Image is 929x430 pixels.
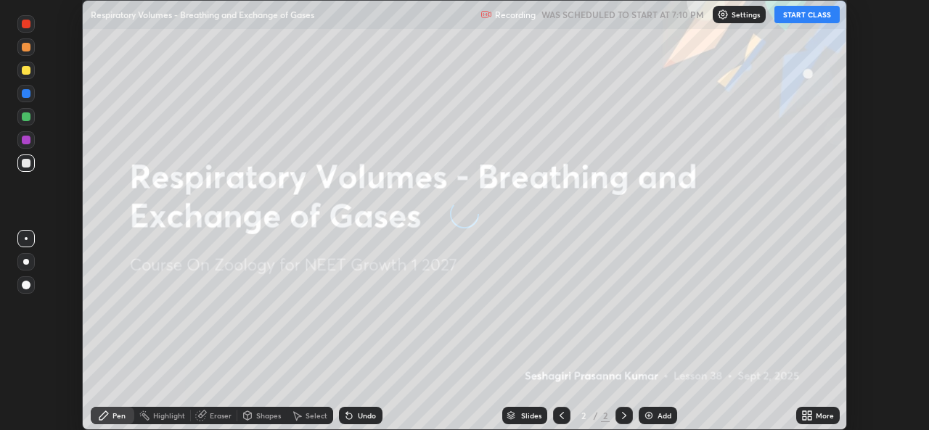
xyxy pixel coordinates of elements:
button: START CLASS [774,6,840,23]
h5: WAS SCHEDULED TO START AT 7:10 PM [541,8,704,21]
div: Eraser [210,412,232,419]
div: Undo [358,412,376,419]
div: Shapes [256,412,281,419]
div: 2 [576,411,591,420]
div: Slides [521,412,541,419]
div: 2 [601,409,610,422]
div: Highlight [153,412,185,419]
div: Pen [112,412,126,419]
div: / [594,411,598,420]
div: Add [658,412,671,419]
p: Respiratory Volumes - Breathing and Exchange of Gases [91,9,314,20]
p: Settings [732,11,760,18]
img: class-settings-icons [717,9,729,20]
div: More [816,412,834,419]
p: Recording [495,9,536,20]
img: recording.375f2c34.svg [480,9,492,20]
div: Select [306,412,327,419]
img: add-slide-button [643,410,655,421]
